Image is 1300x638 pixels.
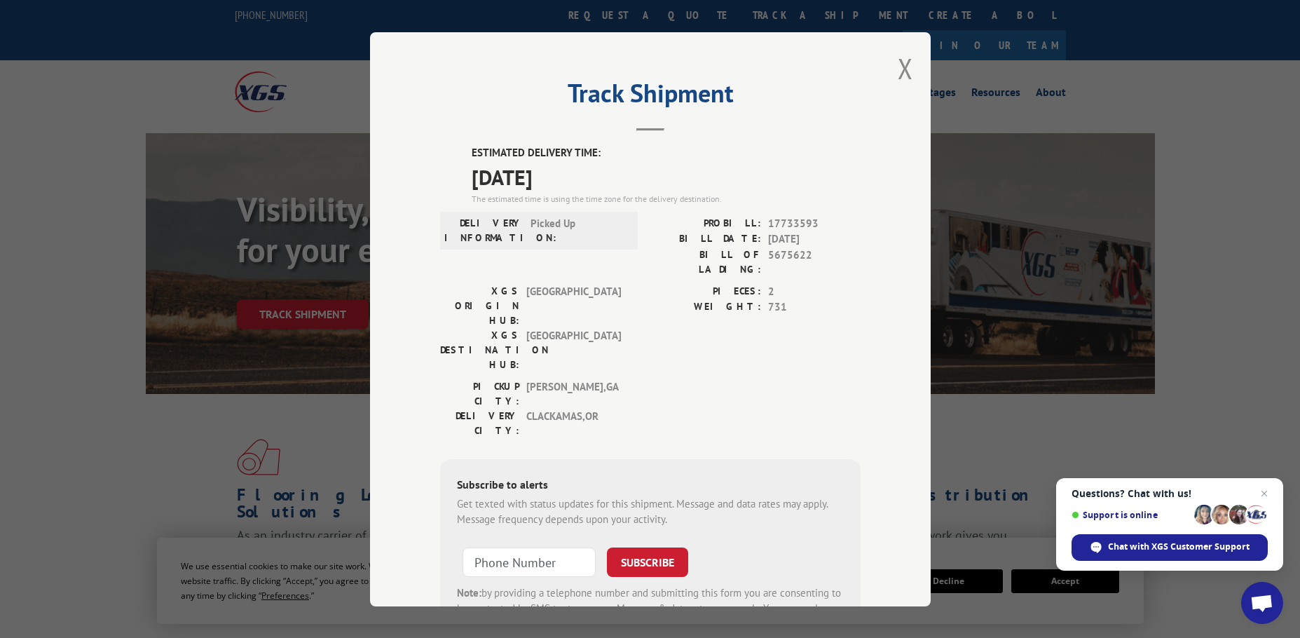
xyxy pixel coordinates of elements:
button: Close modal [898,50,913,87]
span: [DATE] [472,161,861,192]
div: Get texted with status updates for this shipment. Message and data rates may apply. Message frequ... [457,496,844,527]
label: XGS DESTINATION HUB: [440,327,519,372]
label: BILL OF LADING: [650,247,761,276]
label: ESTIMATED DELIVERY TIME: [472,145,861,161]
span: Questions? Chat with us! [1072,488,1268,499]
span: [PERSON_NAME] , GA [526,379,621,408]
span: [GEOGRAPHIC_DATA] [526,327,621,372]
h2: Track Shipment [440,83,861,110]
label: PIECES: [650,283,761,299]
label: PICKUP CITY: [440,379,519,408]
span: 17733593 [768,215,861,231]
input: Phone Number [463,547,596,576]
span: 731 [768,299,861,315]
div: The estimated time is using the time zone for the delivery destination. [472,192,861,205]
label: DELIVERY CITY: [440,408,519,437]
label: PROBILL: [650,215,761,231]
span: 2 [768,283,861,299]
label: WEIGHT: [650,299,761,315]
span: Close chat [1256,485,1273,502]
button: SUBSCRIBE [607,547,688,576]
div: by providing a telephone number and submitting this form you are consenting to be contacted by SM... [457,585,844,632]
span: Support is online [1072,510,1189,520]
div: Open chat [1241,582,1283,624]
span: Picked Up [531,215,625,245]
div: Subscribe to alerts [457,475,844,496]
span: [DATE] [768,231,861,247]
label: XGS ORIGIN HUB: [440,283,519,327]
label: DELIVERY INFORMATION: [444,215,524,245]
div: Chat with XGS Customer Support [1072,534,1268,561]
label: BILL DATE: [650,231,761,247]
span: Chat with XGS Customer Support [1108,541,1250,553]
span: 5675622 [768,247,861,276]
span: [GEOGRAPHIC_DATA] [526,283,621,327]
span: CLACKAMAS , OR [526,408,621,437]
strong: Note: [457,585,481,599]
